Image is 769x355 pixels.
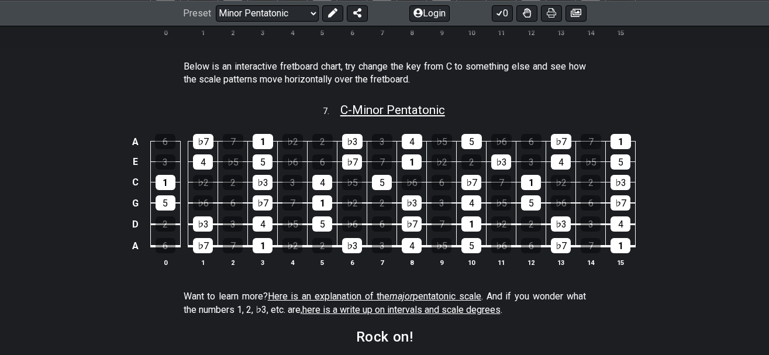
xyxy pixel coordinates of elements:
[457,26,487,39] th: 10
[546,26,576,39] th: 13
[129,192,143,213] td: G
[461,154,481,170] div: 2
[253,238,273,253] div: 1
[551,175,571,190] div: ♭2
[581,175,601,190] div: 2
[461,175,481,190] div: ♭7
[302,304,501,315] span: here is a write up on intervals and scale degrees
[129,235,143,257] td: A
[342,238,362,253] div: ♭3
[432,134,452,149] div: ♭5
[581,154,601,170] div: ♭5
[565,5,587,21] button: Create image
[491,238,511,253] div: ♭6
[611,154,630,170] div: 5
[347,5,368,21] button: Share Preset
[576,26,606,39] th: 14
[409,5,450,21] button: Login
[581,238,601,253] div: 7
[248,256,278,268] th: 3
[551,195,571,211] div: ♭6
[516,256,546,268] th: 12
[372,175,392,190] div: 5
[216,5,319,21] select: Preset
[611,134,631,149] div: 1
[606,26,636,39] th: 15
[372,238,392,253] div: 3
[129,213,143,235] td: D
[516,5,537,21] button: Toggle Dexterity for all fretkits
[581,134,601,149] div: 7
[397,26,427,39] th: 8
[308,256,337,268] th: 5
[223,154,243,170] div: ♭5
[193,195,213,211] div: ♭6
[581,216,601,232] div: 3
[340,103,445,117] span: C - Minor Pentatonic
[268,291,481,302] span: Here is an explanation of the pentatonic scale
[312,134,333,149] div: 2
[402,134,422,149] div: 4
[156,216,175,232] div: 2
[312,238,332,253] div: 2
[402,154,422,170] div: 1
[253,134,273,149] div: 1
[156,238,175,253] div: 6
[402,175,422,190] div: ♭6
[188,256,218,268] th: 1
[546,256,576,268] th: 13
[372,134,392,149] div: 3
[491,216,511,232] div: ♭2
[492,5,513,21] button: 0
[342,195,362,211] div: ♭2
[491,175,511,190] div: 7
[193,175,213,190] div: ♭2
[342,175,362,190] div: ♭5
[611,175,630,190] div: ♭3
[282,175,302,190] div: 3
[402,195,422,211] div: ♭3
[218,256,248,268] th: 2
[521,238,541,253] div: 6
[372,216,392,232] div: 6
[337,256,367,268] th: 6
[278,26,308,39] th: 4
[155,134,175,149] div: 6
[427,26,457,39] th: 9
[223,216,243,232] div: 3
[150,26,180,39] th: 0
[322,5,343,21] button: Edit Preset
[342,134,363,149] div: ♭3
[342,216,362,232] div: ♭6
[521,175,541,190] div: 1
[487,256,516,268] th: 11
[223,195,243,211] div: 6
[491,154,511,170] div: ♭3
[150,256,180,268] th: 0
[156,195,175,211] div: 5
[312,154,332,170] div: 6
[282,216,302,232] div: ♭5
[611,216,630,232] div: 4
[461,134,482,149] div: 5
[551,134,571,149] div: ♭7
[457,256,487,268] th: 10
[312,175,332,190] div: 4
[218,26,248,39] th: 2
[193,134,213,149] div: ♭7
[432,195,451,211] div: 3
[611,195,630,211] div: ♭7
[389,291,413,302] em: major
[223,238,243,253] div: 7
[129,151,143,172] td: E
[183,8,211,19] span: Preset
[521,195,541,211] div: 5
[461,238,481,253] div: 5
[611,238,630,253] div: 1
[193,216,213,232] div: ♭3
[278,256,308,268] th: 4
[193,238,213,253] div: ♭7
[576,256,606,268] th: 14
[129,132,143,152] td: A
[432,175,451,190] div: 6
